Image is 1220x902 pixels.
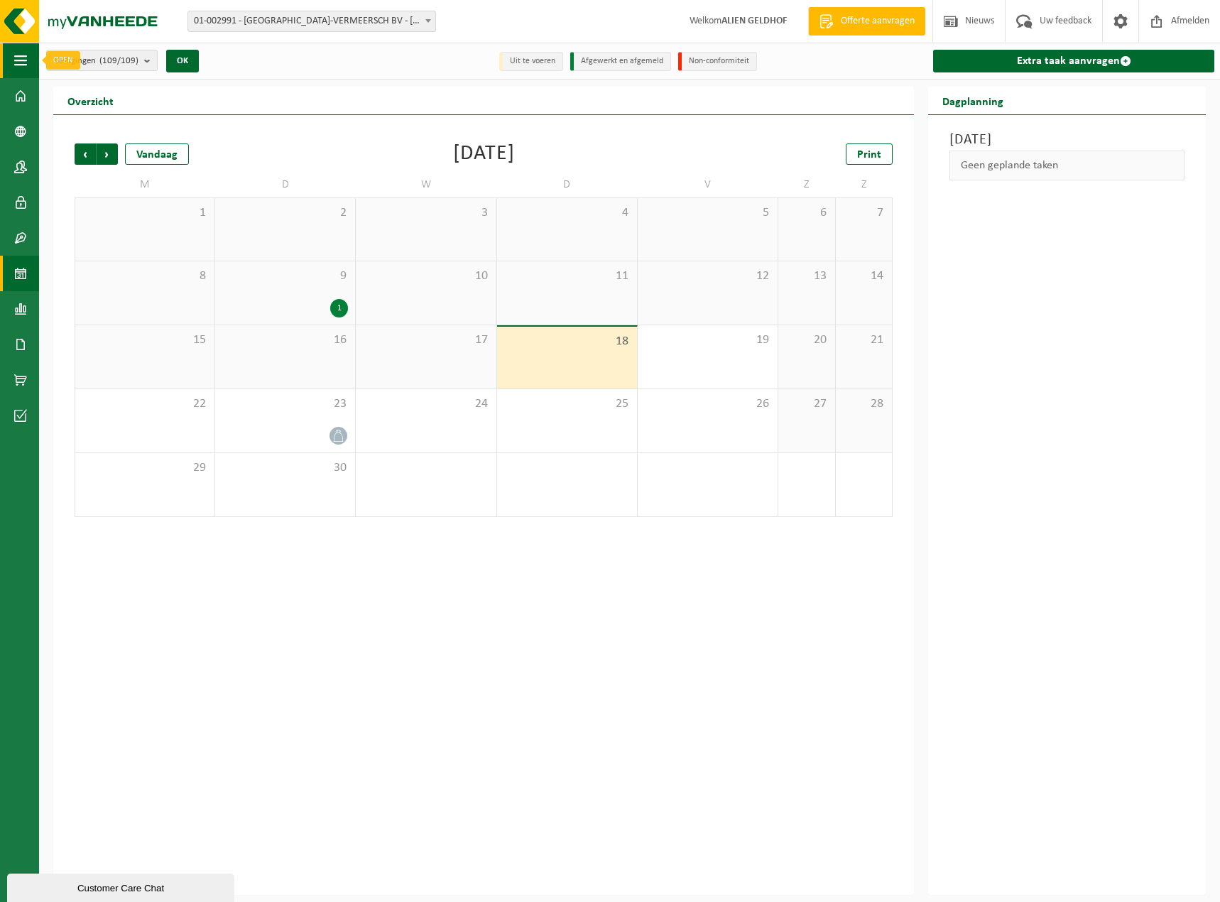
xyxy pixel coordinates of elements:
span: 15 [82,332,207,348]
span: 25 [504,396,630,412]
li: Afgewerkt en afgemeld [570,52,671,71]
span: 19 [645,332,770,348]
strong: ALIEN GELDHOF [721,16,787,26]
td: D [497,172,638,197]
span: 3 [363,205,489,221]
span: 1 [82,205,207,221]
td: Z [836,172,893,197]
span: 14 [843,268,886,284]
span: Print [857,149,881,161]
td: D [215,172,356,197]
span: Volgende [97,143,118,165]
button: OK [166,50,199,72]
span: 16 [222,332,348,348]
li: Non-conformiteit [678,52,757,71]
span: 12 [645,268,770,284]
span: 8 [82,268,207,284]
span: 01-002991 - GELDHOF-VERMEERSCH BV - HARELBEKE [188,11,435,31]
span: 24 [363,396,489,412]
span: Vestigingen [54,50,138,72]
span: 5 [645,205,770,221]
span: 20 [785,332,828,348]
div: [DATE] [453,143,515,165]
span: 26 [645,396,770,412]
span: Vorige [75,143,96,165]
span: 30 [222,460,348,476]
span: 4 [504,205,630,221]
span: 18 [504,334,630,349]
li: Uit te voeren [499,52,563,71]
span: 22 [82,396,207,412]
span: 23 [222,396,348,412]
span: 7 [843,205,886,221]
span: 13 [785,268,828,284]
span: 6 [785,205,828,221]
h2: Overzicht [53,87,128,114]
a: Print [846,143,893,165]
span: 28 [843,396,886,412]
count: (109/109) [99,56,138,65]
span: Offerte aanvragen [837,14,918,28]
a: Offerte aanvragen [808,7,925,36]
div: Geen geplande taken [949,151,1184,180]
span: 9 [222,268,348,284]
iframe: chat widget [7,871,237,902]
h2: Dagplanning [928,87,1018,114]
h3: [DATE] [949,129,1184,151]
span: 21 [843,332,886,348]
div: 1 [330,299,348,317]
span: 11 [504,268,630,284]
td: V [638,172,778,197]
span: 01-002991 - GELDHOF-VERMEERSCH BV - HARELBEKE [187,11,436,32]
span: 27 [785,396,828,412]
span: 10 [363,268,489,284]
span: 17 [363,332,489,348]
td: M [75,172,215,197]
div: Vandaag [125,143,189,165]
span: 2 [222,205,348,221]
span: 29 [82,460,207,476]
td: W [356,172,496,197]
td: Z [778,172,836,197]
a: Extra taak aanvragen [933,50,1214,72]
button: Vestigingen(109/109) [46,50,158,71]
